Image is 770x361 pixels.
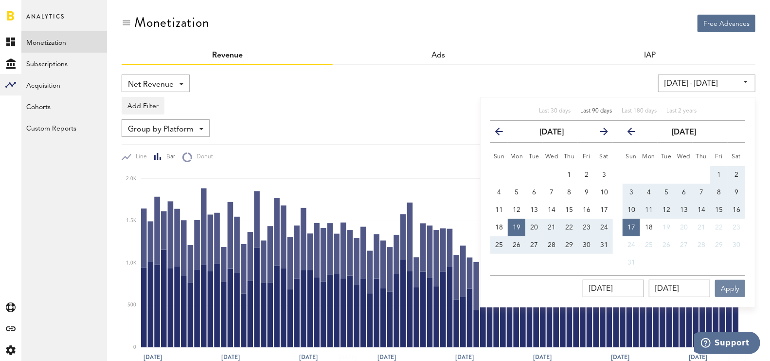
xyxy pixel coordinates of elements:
[583,242,591,248] span: 30
[565,242,573,248] span: 29
[629,189,633,196] span: 3
[715,280,745,297] button: Apply
[513,224,520,231] span: 19
[640,219,658,236] button: 18
[728,184,745,201] button: 9
[508,201,525,219] button: 12
[550,189,554,196] span: 7
[530,224,538,231] span: 20
[565,224,573,231] span: 22
[126,261,137,266] text: 1.0K
[663,224,670,231] span: 19
[623,184,640,201] button: 3
[678,154,691,160] small: Wednesday
[595,219,613,236] button: 24
[710,236,728,254] button: 29
[640,201,658,219] button: 11
[560,201,578,219] button: 15
[717,171,721,178] span: 1
[623,219,640,236] button: 17
[680,242,688,248] span: 27
[734,171,738,178] span: 2
[717,189,721,196] span: 8
[693,236,710,254] button: 28
[495,224,503,231] span: 18
[675,219,693,236] button: 20
[675,201,693,219] button: 13
[495,207,503,213] span: 11
[666,108,697,114] span: Last 2 years
[490,219,508,236] button: 18
[733,242,740,248] span: 30
[490,201,508,219] button: 11
[508,219,525,236] button: 19
[698,224,705,231] span: 21
[508,236,525,254] button: 26
[680,224,688,231] span: 20
[530,242,538,248] span: 27
[578,166,595,184] button: 2
[529,154,539,160] small: Tuesday
[732,154,741,160] small: Saturday
[626,154,637,160] small: Sunday
[675,236,693,254] button: 27
[733,207,740,213] span: 16
[682,189,686,196] span: 6
[162,153,175,161] span: Bar
[565,207,573,213] span: 15
[627,207,635,213] span: 10
[699,189,703,196] span: 7
[693,219,710,236] button: 21
[600,207,608,213] span: 17
[513,207,520,213] span: 12
[710,219,728,236] button: 22
[578,236,595,254] button: 30
[602,171,606,178] span: 3
[698,15,755,32] button: Free Advances
[710,201,728,219] button: 15
[645,207,653,213] span: 11
[127,303,136,308] text: 500
[658,219,675,236] button: 19
[548,207,555,213] span: 14
[672,129,696,136] strong: [DATE]
[525,219,543,236] button: 20
[694,332,760,356] iframe: Opens a widget where you can find more information
[680,207,688,213] span: 13
[661,154,672,160] small: Tuesday
[675,184,693,201] button: 6
[623,201,640,219] button: 10
[585,171,589,178] span: 2
[658,184,675,201] button: 5
[126,176,137,181] text: 2.0K
[623,236,640,254] button: 24
[645,242,653,248] span: 25
[698,242,705,248] span: 28
[693,184,710,201] button: 7
[515,189,519,196] span: 5
[583,207,591,213] span: 16
[715,207,723,213] span: 15
[560,184,578,201] button: 8
[728,219,745,236] button: 23
[585,189,589,196] span: 9
[645,224,653,231] span: 18
[539,108,571,114] span: Last 30 days
[600,224,608,231] span: 24
[490,184,508,201] button: 4
[715,242,723,248] span: 29
[715,154,723,160] small: Friday
[728,166,745,184] button: 2
[525,201,543,219] button: 13
[513,242,520,248] span: 26
[600,154,609,160] small: Saturday
[510,154,523,160] small: Monday
[658,201,675,219] button: 12
[640,184,658,201] button: 4
[640,236,658,254] button: 25
[595,236,613,254] button: 31
[131,153,147,161] span: Line
[580,108,612,114] span: Last 90 days
[126,219,137,224] text: 1.5K
[212,52,243,59] a: Revenue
